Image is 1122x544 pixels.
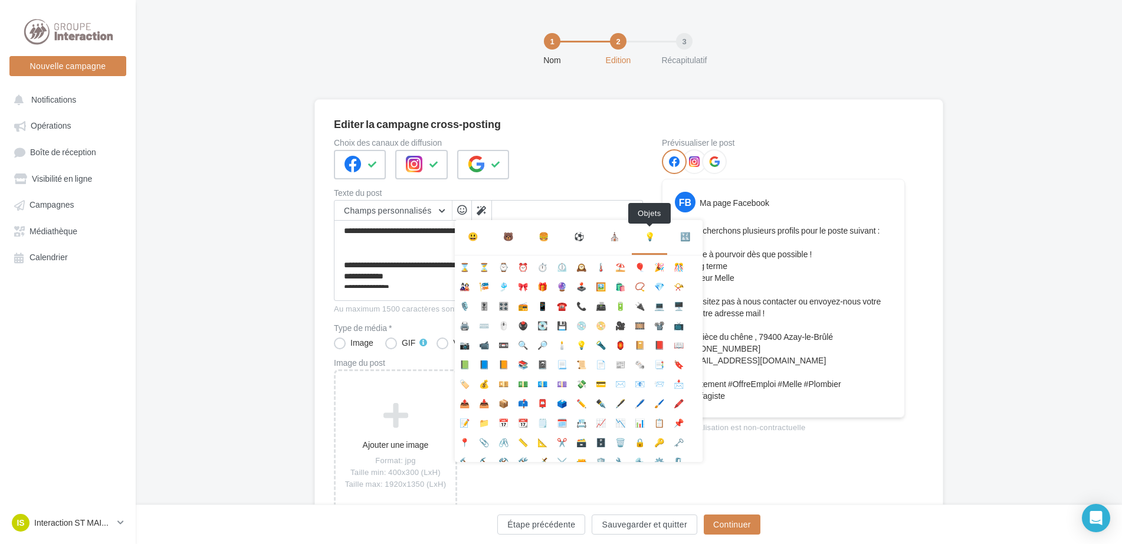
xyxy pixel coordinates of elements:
li: 🗒️ [533,411,552,431]
div: Ma page Facebook [700,197,769,209]
li: ⛏️ [474,450,494,470]
div: Objets [628,203,671,224]
a: Opérations [7,114,129,136]
li: 📼 [494,333,513,353]
li: ⌚ [494,255,513,275]
div: 2 [610,33,626,50]
li: 🎁 [533,275,552,294]
li: 🗝️ [669,431,688,450]
li: 🔋 [611,294,630,314]
button: Notifications [7,89,124,110]
li: 🖱️ [494,314,513,333]
li: 🖊️ [630,392,649,411]
li: 💻 [649,294,669,314]
label: 422/1500 [334,288,643,301]
li: 🛍️ [611,275,630,294]
div: 🐻 [503,230,513,244]
li: 📯 [669,275,688,294]
a: Calendrier [7,246,129,267]
span: Notifications [31,94,76,104]
div: Open Intercom Messenger [1082,504,1110,532]
li: 📙 [494,353,513,372]
div: Image [350,339,373,347]
li: 🖥️ [669,294,688,314]
li: 📁 [474,411,494,431]
li: 🛡️ [591,450,611,470]
li: 🔧 [611,450,630,470]
li: 🖲️ [513,314,533,333]
li: 💵 [513,372,533,392]
li: 💰 [474,372,494,392]
li: 🌡️ [591,255,611,275]
a: Médiathèque [7,220,129,241]
li: 📤 [455,392,474,411]
li: 📦 [494,392,513,411]
li: 📏 [513,431,533,450]
li: 📐 [533,431,552,450]
li: 📀 [591,314,611,333]
li: 📗 [455,353,474,372]
li: 📊 [630,411,649,431]
button: Étape précédente [497,514,585,535]
li: 🖋️ [611,392,630,411]
li: 📌 [669,411,688,431]
li: 📷 [455,333,474,353]
li: ✉️ [611,372,630,392]
li: 🎈 [630,255,649,275]
li: 🗑️ [611,431,630,450]
li: 📋 [649,411,669,431]
a: IS Interaction ST MAIXENT [9,512,126,534]
li: 💡 [572,333,591,353]
li: 🎊 [669,255,688,275]
li: 📉 [611,411,630,431]
li: 🕹️ [572,275,591,294]
li: 🖍️ [669,392,688,411]
li: 🔫 [572,450,591,470]
button: Continuer [704,514,760,535]
li: 📑 [649,353,669,372]
li: 🔍 [513,333,533,353]
li: 🖨️ [455,314,474,333]
li: 📓 [533,353,552,372]
li: 📖 [669,333,688,353]
li: ⚙️ [649,450,669,470]
li: 📺 [669,314,688,333]
li: ⏱️ [533,255,552,275]
div: Image du post [334,359,643,367]
li: 📍 [455,431,474,450]
li: 🔒 [630,431,649,450]
div: 💡 [645,230,655,244]
li: 🔎 [533,333,552,353]
button: Nouvelle campagne [9,56,126,76]
div: Editer la campagne cross-posting [334,119,501,129]
li: 📰 [611,353,630,372]
div: ⚽ [574,230,584,244]
label: Type de média * [334,324,643,332]
div: 🔣 [680,230,690,244]
li: 🖼️ [591,275,611,294]
label: Texte du post [334,189,643,197]
button: Sauvegarder et quitter [592,514,697,535]
li: 🔑 [649,431,669,450]
li: 📱 [533,294,552,314]
li: ⌨️ [474,314,494,333]
a: Boîte de réception [7,141,129,163]
li: 📈 [591,411,611,431]
button: Champs personnalisés [334,201,452,221]
li: 📩 [669,372,688,392]
li: 📎 [474,431,494,450]
li: 🔖 [669,353,688,372]
li: 💎 [649,275,669,294]
li: 💽 [533,314,552,333]
div: FB [675,192,695,212]
div: GIF [402,339,415,347]
li: ✂️ [552,431,572,450]
span: Médiathèque [29,226,77,236]
li: 🎥 [611,314,630,333]
div: Nom [514,54,590,66]
li: 📨 [649,372,669,392]
li: 🎀 [513,275,533,294]
div: ⛪ [609,230,619,244]
li: 🗓️ [552,411,572,431]
li: 🗳️ [552,392,572,411]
